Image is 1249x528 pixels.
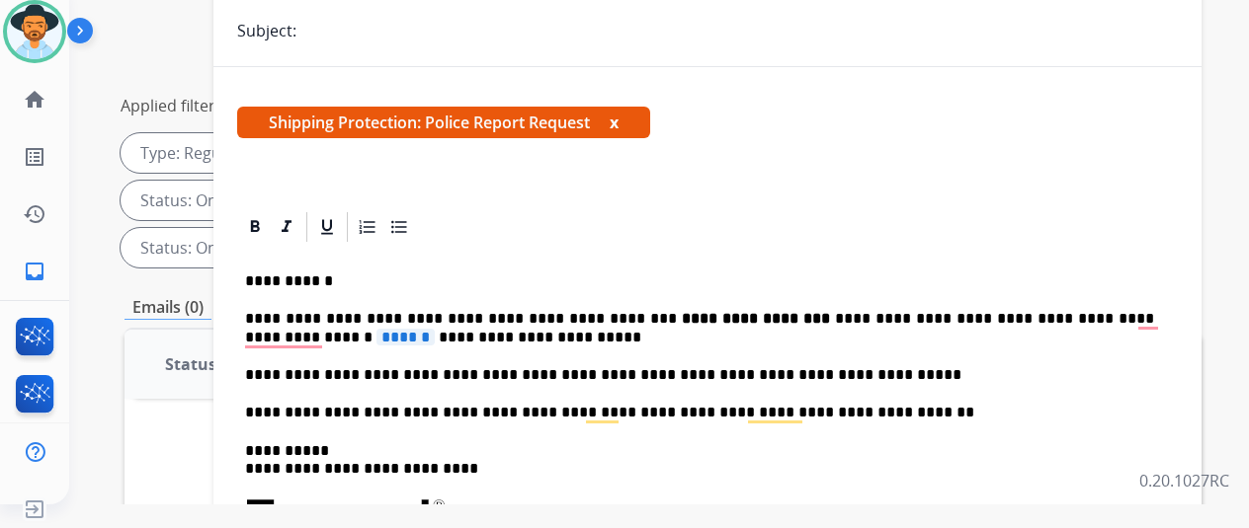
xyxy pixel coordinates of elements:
[272,212,301,242] div: Italic
[240,212,270,242] div: Bold
[237,107,650,138] span: Shipping Protection: Police Report Request
[353,212,382,242] div: Ordered List
[1139,469,1229,492] p: 0.20.1027RC
[121,181,377,220] div: Status: On-hold – Internal
[165,352,216,376] span: Status
[125,295,211,320] p: Emails (0)
[121,133,317,173] div: Type: Reguard CS
[23,145,46,169] mat-icon: list_alt
[121,228,385,267] div: Status: On Hold - Servicers
[23,260,46,283] mat-icon: inbox
[121,94,227,117] p: Applied filters:
[7,4,62,59] img: avatar
[384,212,414,242] div: Bullet List
[610,111,619,134] button: x
[23,88,46,112] mat-icon: home
[23,202,46,226] mat-icon: history
[237,19,296,42] p: Subject:
[312,212,342,242] div: Underline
